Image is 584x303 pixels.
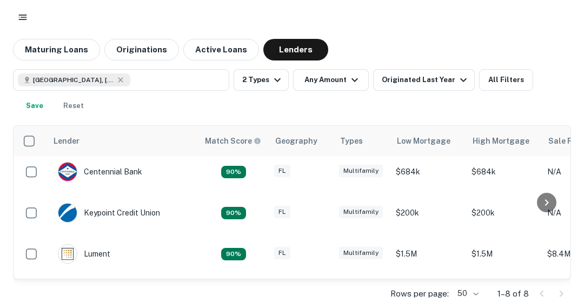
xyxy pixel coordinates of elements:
[205,135,261,147] div: Capitalize uses an advanced AI algorithm to match your search with the best lender. The match sco...
[274,165,290,177] div: FL
[13,39,100,60] button: Maturing Loans
[104,39,179,60] button: Originations
[397,134,450,147] div: Low Mortgage
[453,286,480,301] div: 50
[58,203,160,223] div: Keypoint Credit Union
[58,204,77,222] img: picture
[339,165,383,177] div: Multifamily
[497,287,529,300] p: 1–8 of 8
[198,126,269,156] th: Capitalize uses an advanced AI algorithm to match your search with the best lender. The match sco...
[47,126,198,156] th: Lender
[13,69,229,91] button: [GEOGRAPHIC_DATA], [GEOGRAPHIC_DATA], [GEOGRAPHIC_DATA]
[466,192,542,233] td: $200k
[234,69,289,91] button: 2 Types
[390,192,466,233] td: $200k
[274,206,290,218] div: FL
[334,126,390,156] th: Types
[58,163,77,181] img: picture
[183,39,259,60] button: Active Loans
[17,95,52,117] button: Save your search to get updates of matches that match your search criteria.
[390,287,449,300] p: Rows per page:
[339,206,383,218] div: Multifamily
[293,69,369,91] button: Any Amount
[479,69,533,91] button: All Filters
[473,134,529,147] div: High Mortgage
[275,134,317,147] div: Geography
[390,126,466,156] th: Low Mortgage
[390,233,466,274] td: $1.5M
[466,126,542,156] th: High Mortgage
[33,75,114,85] span: [GEOGRAPHIC_DATA], [GEOGRAPHIC_DATA], [GEOGRAPHIC_DATA]
[221,207,246,220] div: Capitalize uses an advanced AI algorithm to match your search with the best lender. The match sco...
[390,151,466,192] td: $684k
[54,134,79,147] div: Lender
[56,95,91,117] button: Reset
[373,69,475,91] button: Originated Last Year
[339,247,383,259] div: Multifamily
[274,247,290,259] div: FL
[466,233,542,274] td: $1.5M
[221,166,246,179] div: Capitalize uses an advanced AI algorithm to match your search with the best lender. The match sco...
[58,162,142,181] div: Centennial Bank
[205,135,259,147] h6: Match Score
[58,245,77,263] img: picture
[340,134,363,147] div: Types
[263,39,328,60] button: Lenders
[382,73,470,86] div: Originated Last Year
[221,248,246,261] div: Capitalize uses an advanced AI algorithm to match your search with the best lender. The match sco...
[530,217,584,268] iframe: Chat Widget
[466,151,542,192] td: $684k
[58,244,110,264] div: Lument
[269,126,334,156] th: Geography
